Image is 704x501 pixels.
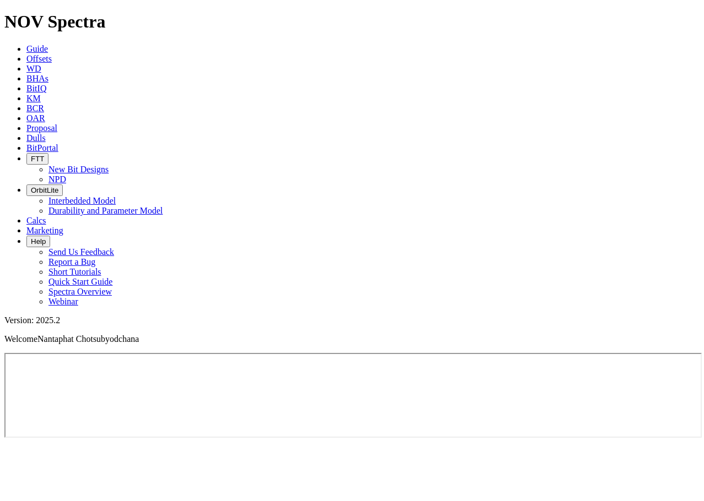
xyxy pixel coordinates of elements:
p: Welcome [4,334,700,344]
a: Quick Start Guide [48,277,112,286]
div: Version: 2025.2 [4,315,700,325]
a: Marketing [26,226,63,235]
a: Proposal [26,123,57,133]
a: Webinar [48,297,78,306]
a: BCR [26,104,44,113]
a: OAR [26,113,45,123]
a: BitPortal [26,143,58,153]
a: NPD [48,175,66,184]
a: BHAs [26,74,48,83]
a: New Bit Designs [48,165,109,174]
a: Dulls [26,133,46,143]
a: Report a Bug [48,257,95,266]
a: Spectra Overview [48,287,112,296]
button: Help [26,236,50,247]
a: WD [26,64,41,73]
span: OrbitLite [31,186,58,194]
span: Nantaphat Chotsubyodchana [37,334,139,344]
a: Durability and Parameter Model [48,206,163,215]
a: Guide [26,44,48,53]
h1: NOV Spectra [4,12,700,32]
a: Calcs [26,216,46,225]
a: Send Us Feedback [48,247,114,257]
span: FTT [31,155,44,163]
a: Short Tutorials [48,267,101,276]
a: Offsets [26,54,52,63]
a: Interbedded Model [48,196,116,205]
a: KM [26,94,41,103]
a: BitIQ [26,84,46,93]
button: OrbitLite [26,184,63,196]
button: FTT [26,153,48,165]
span: Help [31,237,46,246]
